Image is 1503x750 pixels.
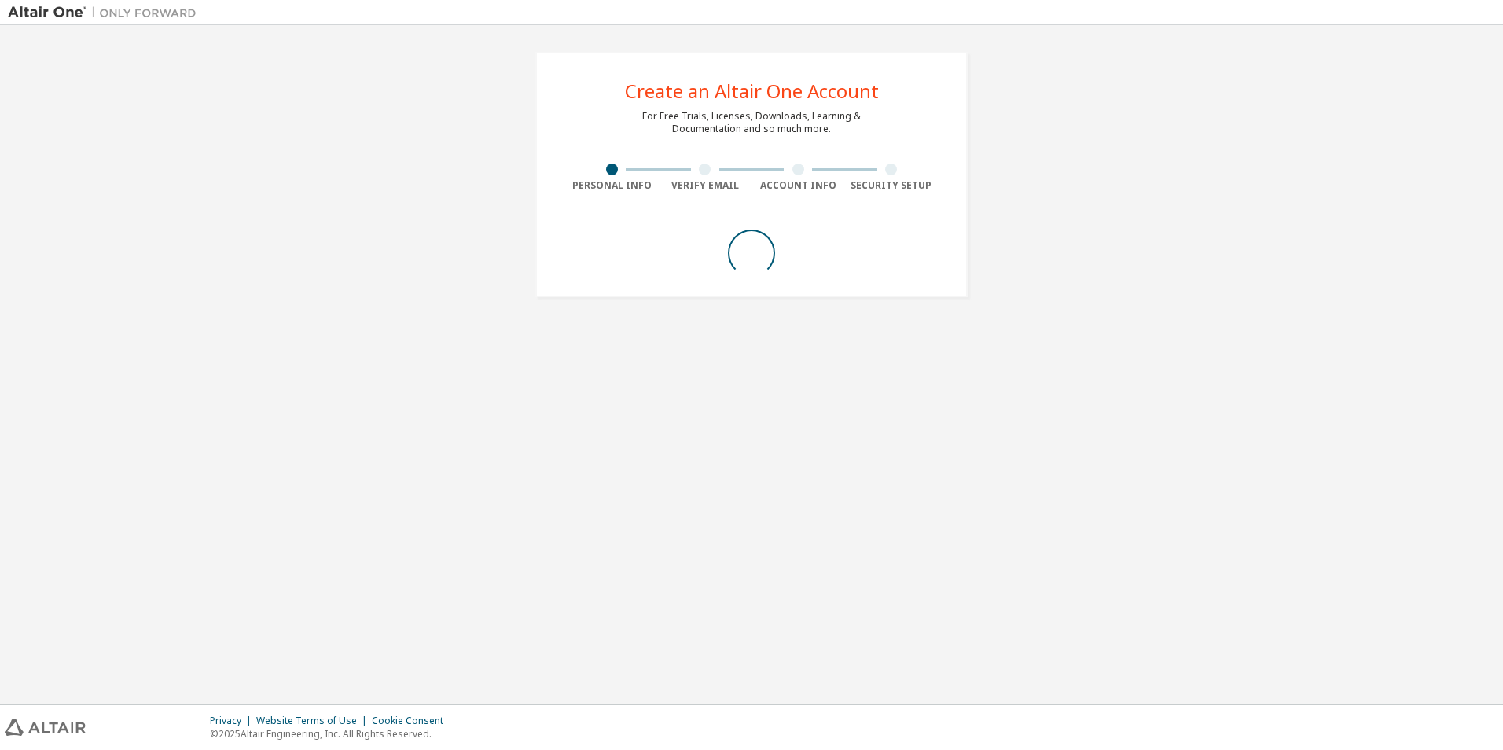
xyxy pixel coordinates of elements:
[8,5,204,20] img: Altair One
[372,715,453,727] div: Cookie Consent
[565,179,659,192] div: Personal Info
[210,715,256,727] div: Privacy
[256,715,372,727] div: Website Terms of Use
[5,719,86,736] img: altair_logo.svg
[625,82,879,101] div: Create an Altair One Account
[210,727,453,741] p: © 2025 Altair Engineering, Inc. All Rights Reserved.
[642,110,861,135] div: For Free Trials, Licenses, Downloads, Learning & Documentation and so much more.
[659,179,752,192] div: Verify Email
[845,179,939,192] div: Security Setup
[751,179,845,192] div: Account Info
